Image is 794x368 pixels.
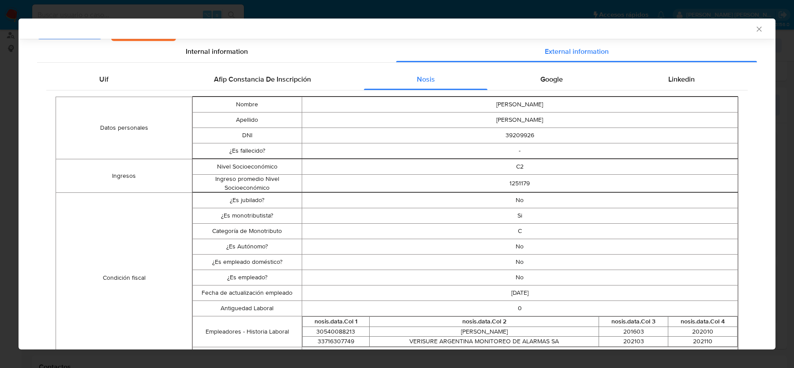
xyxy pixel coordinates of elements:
td: [PERSON_NAME] [369,327,599,337]
td: C [302,224,738,239]
td: No [302,270,738,285]
td: 202110 [668,337,738,347]
div: closure-recommendation-modal [19,19,775,349]
td: [PERSON_NAME] [302,113,738,128]
td: ¿Es jubilado? [193,193,302,208]
td: Categoría de Monotributo [193,224,302,239]
th: nosis.data.Col 2 [369,317,599,327]
td: Ingreso promedio Nivel Socioeconómico [193,175,302,192]
td: 0 [302,347,738,362]
td: [PERSON_NAME] [302,97,738,113]
td: Nombre [193,97,302,113]
div: Detailed external info [46,69,748,90]
td: Empleadores - Historia Laboral [193,316,302,347]
td: 0 [302,301,738,316]
td: 33716307749 [302,337,369,347]
th: nosis.data.Col 1 [302,317,369,327]
td: 202103 [599,337,668,347]
span: Afip Constancia De Inscripción [214,74,311,84]
td: 30540088213 [302,327,369,337]
td: Fecha de actualización empleado [193,285,302,301]
td: - [302,143,738,159]
td: [DATE] [302,285,738,301]
td: No [302,193,738,208]
td: 39209926 [302,128,738,143]
td: Apellido [193,113,302,128]
th: nosis.data.Col 4 [668,317,738,327]
td: Ingresos [56,159,192,193]
span: Google [540,74,563,84]
td: ¿Es monotributista? [193,208,302,224]
td: ¿Es Autónomo? [193,239,302,255]
td: 202010 [668,327,738,337]
th: nosis.data.Col 3 [599,317,668,327]
span: Uif [99,74,109,84]
td: No [302,239,738,255]
td: VERISURE ARGENTINA MONITOREO DE ALARMAS SA [369,337,599,347]
span: External information [545,46,609,56]
td: Nivel Socioeconómico [193,159,302,175]
td: Condición fiscal [56,193,192,363]
td: Si [302,208,738,224]
span: Linkedin [668,74,695,84]
td: 201603 [599,327,668,337]
td: ¿Es empleado doméstico? [193,255,302,270]
td: ¿Es empleado? [193,270,302,285]
td: 1251179 [302,175,738,192]
span: Internal information [186,46,248,56]
span: Nosis [417,74,435,84]
div: Detailed info [37,41,757,62]
button: Cerrar ventana [755,25,763,33]
td: Empleado - Cant. Empleadores 12M [193,347,302,362]
td: C2 [302,159,738,175]
td: Datos personales [56,97,192,159]
td: No [302,255,738,270]
td: ¿Es fallecido? [193,143,302,159]
td: Antiguedad Laboral [193,301,302,316]
td: DNI [193,128,302,143]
